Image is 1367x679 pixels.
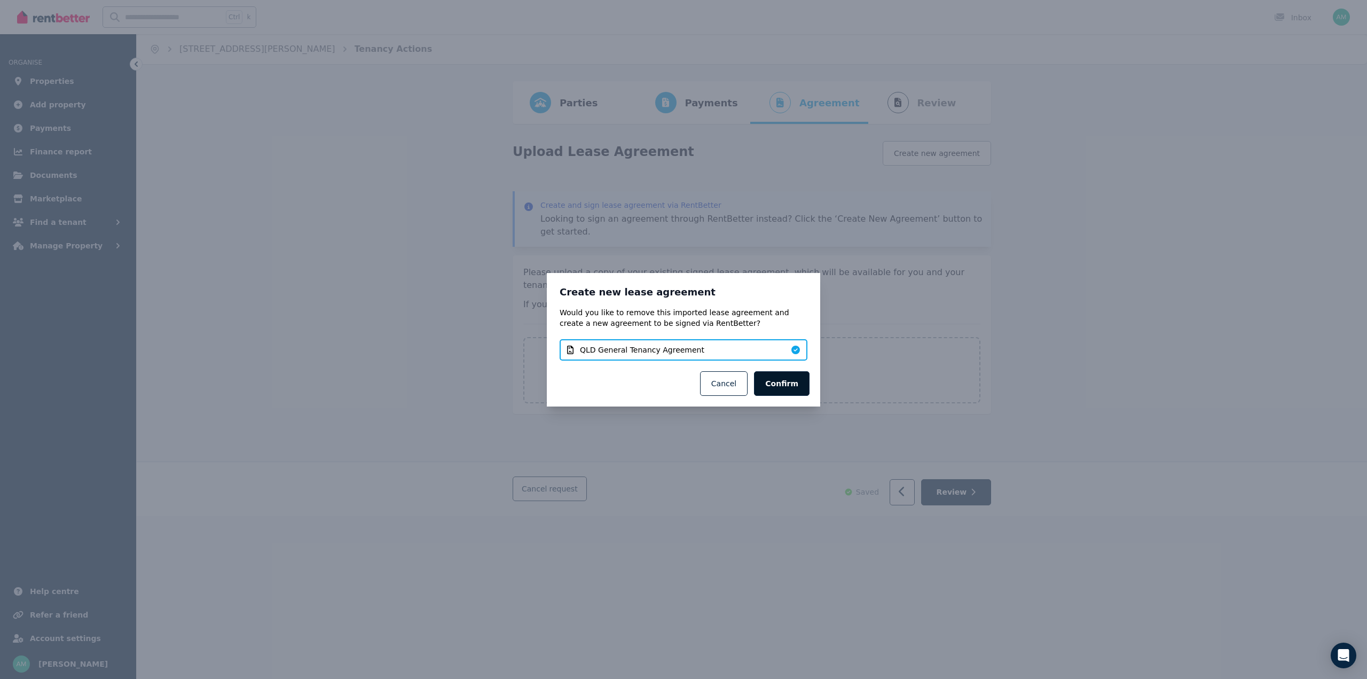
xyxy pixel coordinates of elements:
[700,371,748,396] button: Cancel
[560,286,807,299] h3: Create new lease agreement
[560,307,807,329] p: Would you like to remove this imported lease agreement and create a new agreement to be signed vi...
[580,345,704,355] span: QLD General Tenancy Agreement
[1331,643,1356,668] div: Open Intercom Messenger
[754,371,810,396] button: Confirm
